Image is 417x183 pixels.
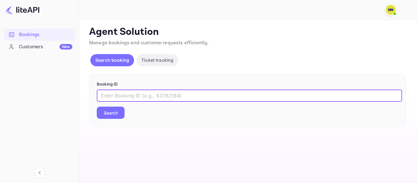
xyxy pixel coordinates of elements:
[97,81,398,87] p: Booking ID
[95,57,129,63] p: Search booking
[4,29,75,41] div: Bookings
[19,43,72,50] div: Customers
[60,44,72,49] div: New
[89,26,406,38] p: Agent Solution
[4,29,75,40] a: Bookings
[4,41,75,53] div: CustomersNew
[141,57,173,63] p: Ticket tracking
[19,31,72,38] div: Bookings
[4,41,75,52] a: CustomersNew
[89,40,209,46] span: Manage bookings and customer requests efficiently.
[97,90,402,102] input: Enter Booking ID (e.g., 63782194)
[386,5,396,15] img: N/A N/A
[34,167,45,178] button: Collapse navigation
[97,107,125,119] button: Search
[5,5,39,15] img: LiteAPI logo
